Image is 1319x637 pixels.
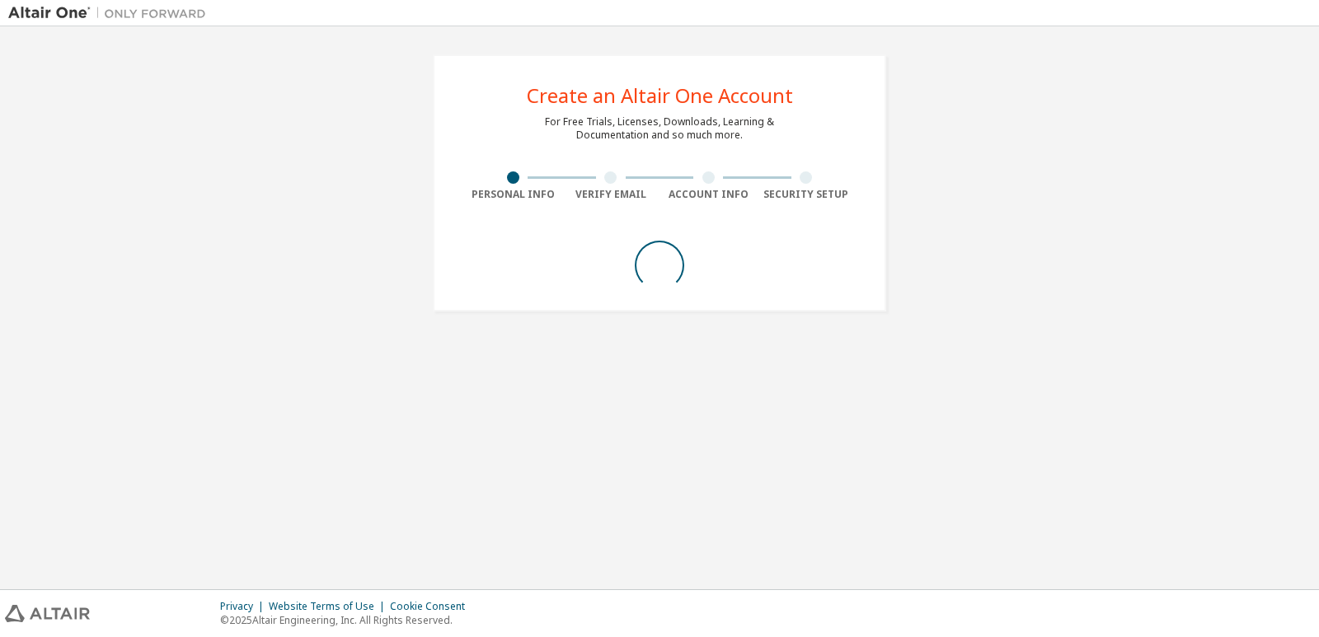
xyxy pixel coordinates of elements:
[545,115,774,142] div: For Free Trials, Licenses, Downloads, Learning & Documentation and so much more.
[5,605,90,622] img: altair_logo.svg
[659,188,758,201] div: Account Info
[390,600,475,613] div: Cookie Consent
[527,86,793,105] div: Create an Altair One Account
[220,600,269,613] div: Privacy
[562,188,660,201] div: Verify Email
[758,188,856,201] div: Security Setup
[269,600,390,613] div: Website Terms of Use
[8,5,214,21] img: Altair One
[220,613,475,627] p: © 2025 Altair Engineering, Inc. All Rights Reserved.
[464,188,562,201] div: Personal Info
